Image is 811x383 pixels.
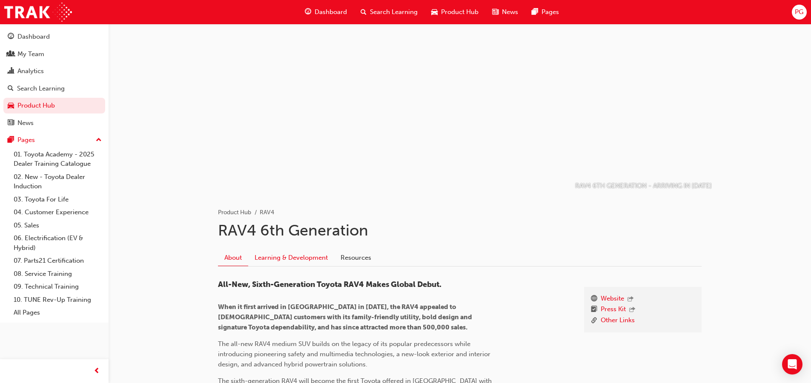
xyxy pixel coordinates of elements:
a: Product Hub [3,98,105,113]
a: search-iconSearch Learning [354,3,424,21]
span: guage-icon [8,33,14,41]
a: news-iconNews [485,3,525,21]
span: Dashboard [315,7,347,17]
span: pages-icon [532,7,538,17]
span: news-icon [492,7,499,17]
a: guage-iconDashboard [298,3,354,21]
span: up-icon [96,135,102,146]
div: Analytics [17,66,44,76]
a: Website [601,294,624,305]
div: Pages [17,135,35,145]
span: people-icon [8,51,14,58]
span: chart-icon [8,68,14,75]
span: car-icon [431,7,438,17]
span: link-icon [591,315,597,326]
a: News [3,115,105,131]
span: The all-new RAV4 medium SUV builds on the legacy of its popular predecessors while introducing pi... [218,340,492,368]
span: News [502,7,518,17]
span: search-icon [8,85,14,93]
span: Pages [542,7,559,17]
div: Search Learning [17,84,65,94]
a: About [218,250,248,266]
span: outbound-icon [628,296,633,303]
div: My Team [17,49,44,59]
span: booktick-icon [591,304,597,315]
a: pages-iconPages [525,3,566,21]
a: 07. Parts21 Certification [10,254,105,267]
span: guage-icon [305,7,311,17]
span: car-icon [8,102,14,110]
span: www-icon [591,294,597,305]
a: Other Links [601,315,635,326]
span: All-New, Sixth-Generation Toyota RAV4 Makes Global Debut. [218,280,441,289]
div: News [17,118,34,128]
li: RAV4 [260,208,274,218]
a: 10. TUNE Rev-Up Training [10,293,105,306]
button: DashboardMy TeamAnalyticsSearch LearningProduct HubNews [3,27,105,132]
a: Analytics [3,63,105,79]
a: 01. Toyota Academy - 2025 Dealer Training Catalogue [10,148,105,170]
a: 09. Technical Training [10,280,105,293]
a: Resources [334,250,378,266]
span: prev-icon [94,366,100,377]
a: Learning & Development [248,250,334,266]
span: search-icon [361,7,367,17]
button: PG [792,5,807,20]
a: Search Learning [3,81,105,96]
h1: RAV4 6th Generation [218,221,702,240]
span: PG [795,7,803,17]
div: Open Intercom Messenger [782,354,802,374]
span: Product Hub [441,7,479,17]
span: When it first arrived in [GEOGRAPHIC_DATA] in [DATE], the RAV4 appealed to [DEMOGRAPHIC_DATA] cus... [218,303,473,331]
a: My Team [3,46,105,62]
span: outbound-icon [629,306,635,314]
img: Trak [4,3,72,22]
a: All Pages [10,306,105,319]
a: 04. Customer Experience [10,206,105,219]
a: Press Kit [601,304,626,315]
div: Dashboard [17,32,50,42]
a: 05. Sales [10,219,105,232]
a: car-iconProduct Hub [424,3,485,21]
a: Product Hub [218,209,251,216]
a: 02. New - Toyota Dealer Induction [10,170,105,193]
button: Pages [3,132,105,148]
p: RAV4 6TH GENERATION - ARRIVING IN [DATE] [575,181,712,191]
a: 08. Service Training [10,267,105,281]
span: pages-icon [8,136,14,144]
a: 03. Toyota For Life [10,193,105,206]
span: news-icon [8,119,14,127]
span: Search Learning [370,7,418,17]
a: 06. Electrification (EV & Hybrid) [10,232,105,254]
a: Dashboard [3,29,105,45]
